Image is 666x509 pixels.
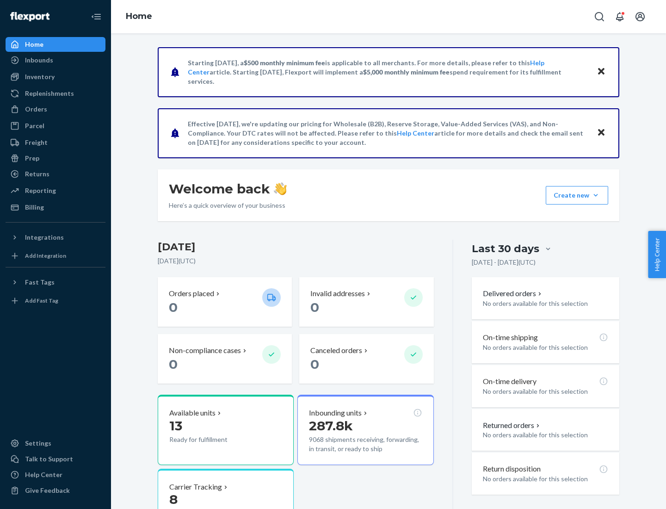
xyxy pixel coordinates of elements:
[158,277,292,327] button: Orders placed 0
[6,37,105,52] a: Home
[25,186,56,195] div: Reporting
[483,299,608,308] p: No orders available for this selection
[6,275,105,290] button: Fast Tags
[25,233,64,242] div: Integrations
[6,69,105,84] a: Inventory
[590,7,609,26] button: Open Search Box
[25,252,66,260] div: Add Integration
[6,118,105,133] a: Parcel
[309,408,362,418] p: Inbounding units
[6,293,105,308] a: Add Fast Tag
[6,452,105,466] a: Talk to Support
[158,240,434,254] h3: [DATE]
[25,278,55,287] div: Fast Tags
[25,121,44,130] div: Parcel
[297,395,433,465] button: Inbounding units287.8k9068 shipments receiving, forwarding, in transit, or ready to ship
[6,200,105,215] a: Billing
[546,186,608,205] button: Create new
[483,376,536,387] p: On-time delivery
[483,387,608,396] p: No orders available for this selection
[309,418,353,434] span: 287.8k
[483,288,543,299] button: Delivered orders
[6,483,105,498] button: Give Feedback
[25,454,73,464] div: Talk to Support
[25,297,58,304] div: Add Fast Tag
[483,474,608,484] p: No orders available for this selection
[25,40,43,49] div: Home
[188,58,588,86] p: Starting [DATE], a is applicable to all merchants. For more details, please refer to this article...
[25,89,74,98] div: Replenishments
[169,201,287,210] p: Here’s a quick overview of your business
[274,182,287,195] img: hand-wave emoji
[169,435,255,444] p: Ready for fulfillment
[169,408,216,418] p: Available units
[472,242,539,256] div: Last 30 days
[188,119,588,147] p: Effective [DATE], we're updating our pricing for Wholesale (B2B), Reserve Storage, Value-Added Se...
[25,486,70,495] div: Give Feedback
[158,256,434,266] p: [DATE] ( UTC )
[169,288,214,299] p: Orders placed
[6,86,105,101] a: Replenishments
[25,154,39,163] div: Prep
[25,56,53,65] div: Inbounds
[87,7,105,26] button: Close Navigation
[158,334,292,384] button: Non-compliance cases 0
[25,138,48,147] div: Freight
[244,59,325,67] span: $500 monthly minimum fee
[483,332,538,343] p: On-time shipping
[126,11,152,21] a: Home
[169,418,182,434] span: 13
[6,135,105,150] a: Freight
[118,3,160,30] ol: breadcrumbs
[310,356,319,372] span: 0
[6,183,105,198] a: Reporting
[363,68,450,76] span: $5,000 monthly minimum fee
[169,299,178,315] span: 0
[309,435,422,453] p: 9068 shipments receiving, forwarding, in transit, or ready to ship
[483,464,541,474] p: Return disposition
[25,470,62,479] div: Help Center
[169,482,222,492] p: Carrier Tracking
[158,395,294,465] button: Available units13Ready for fulfillment
[169,345,241,356] p: Non-compliance cases
[472,258,536,267] p: [DATE] - [DATE] ( UTC )
[6,151,105,166] a: Prep
[6,230,105,245] button: Integrations
[6,53,105,68] a: Inbounds
[169,491,178,507] span: 8
[25,72,55,81] div: Inventory
[310,345,362,356] p: Canceled orders
[483,343,608,352] p: No orders available for this selection
[631,7,649,26] button: Open account menu
[169,180,287,197] h1: Welcome back
[610,7,629,26] button: Open notifications
[310,288,365,299] p: Invalid addresses
[483,420,542,431] button: Returned orders
[25,169,49,179] div: Returns
[299,277,433,327] button: Invalid addresses 0
[6,436,105,451] a: Settings
[6,102,105,117] a: Orders
[483,430,608,440] p: No orders available for this selection
[10,12,49,21] img: Flexport logo
[25,203,44,212] div: Billing
[6,467,105,482] a: Help Center
[310,299,319,315] span: 0
[648,231,666,278] button: Help Center
[299,334,433,384] button: Canceled orders 0
[169,356,178,372] span: 0
[25,439,51,448] div: Settings
[6,248,105,263] a: Add Integration
[397,129,434,137] a: Help Center
[595,126,607,140] button: Close
[6,167,105,181] a: Returns
[595,65,607,79] button: Close
[25,105,47,114] div: Orders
